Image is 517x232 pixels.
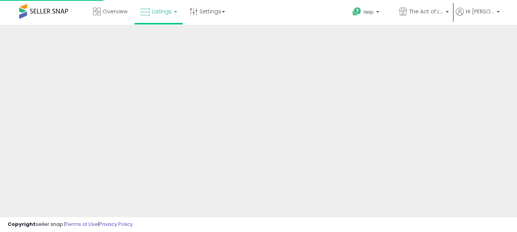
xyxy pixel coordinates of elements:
span: Help [364,9,374,15]
span: Listings [152,8,172,15]
a: Privacy Policy [99,221,133,228]
span: The Act of Living [409,8,444,15]
i: Get Help [352,7,362,16]
a: Help [346,1,392,25]
span: Overview [103,8,127,15]
strong: Copyright [8,221,36,228]
span: Hi [PERSON_NAME] [466,8,494,15]
div: seller snap | | [8,221,133,228]
a: Hi [PERSON_NAME] [456,8,500,25]
a: Terms of Use [65,221,98,228]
